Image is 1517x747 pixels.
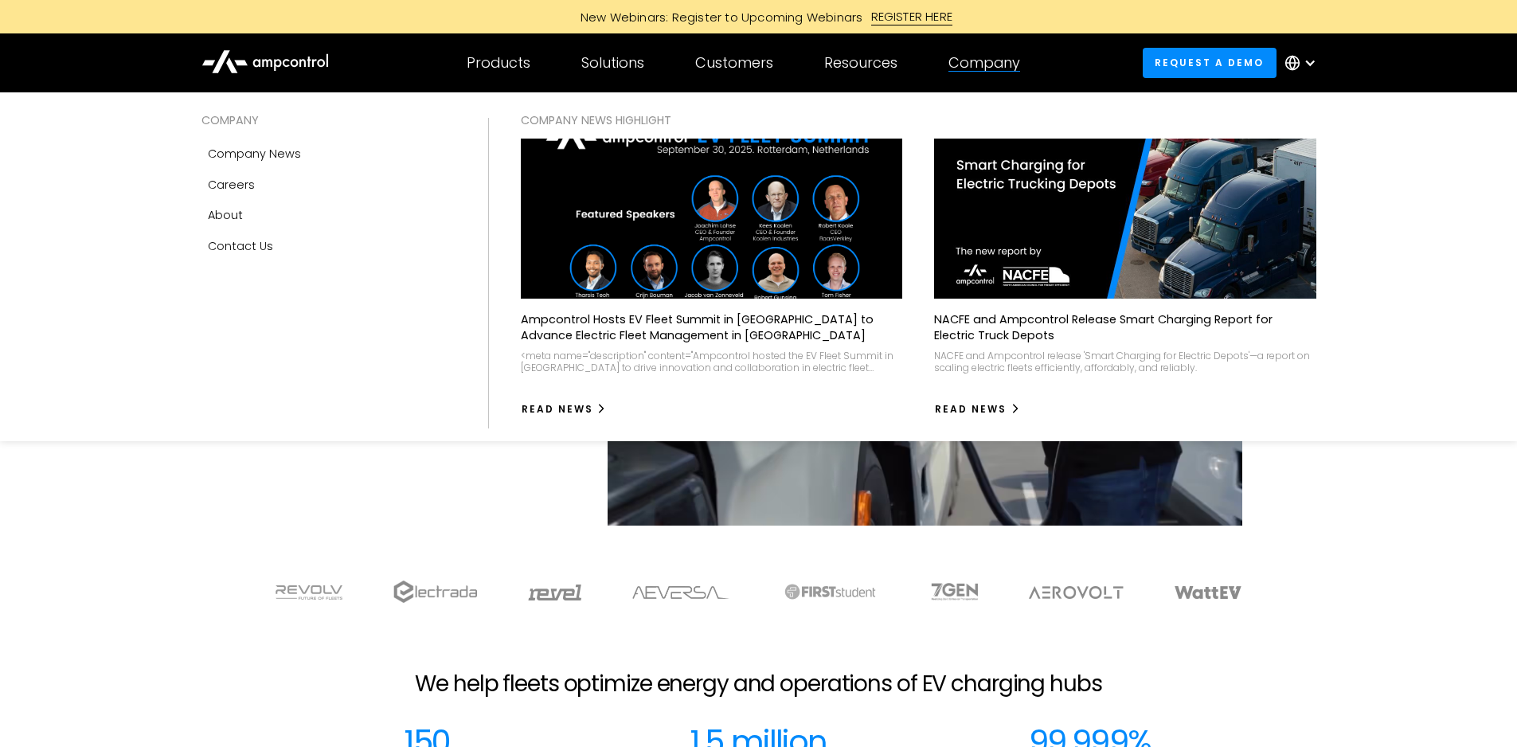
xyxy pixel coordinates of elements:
[824,54,897,72] div: Resources
[695,54,773,72] div: Customers
[1029,586,1124,599] img: Aerovolt Logo
[934,397,1021,422] a: Read News
[934,311,1316,343] p: NACFE and Ampcontrol Release Smart Charging Report for Electric Truck Depots
[467,54,530,72] div: Products
[393,581,477,603] img: electrada logo
[208,206,243,224] div: About
[565,9,871,25] div: New Webinars: Register to Upcoming Webinars
[401,8,1117,25] a: New Webinars: Register to Upcoming WebinarsREGISTER HERE
[201,231,456,261] a: Contact Us
[208,145,301,162] div: Company news
[415,671,1101,698] h2: We help fleets optimize energy and operations of EV charging hubs
[521,350,903,374] div: <meta name="description" content="Ampcontrol hosted the EV Fleet Summit in [GEOGRAPHIC_DATA] to d...
[521,397,608,422] a: Read News
[948,54,1020,72] div: Company
[522,402,593,417] div: Read News
[201,111,456,129] div: COMPANY
[201,139,456,169] a: Company news
[201,200,456,230] a: About
[1143,48,1277,77] a: Request a demo
[581,54,644,72] div: Solutions
[1175,586,1241,599] img: WattEV logo
[934,350,1316,374] div: NACFE and Ampcontrol release 'Smart Charging for Electric Depots'—a report on scaling electric fl...
[201,170,456,200] a: Careers
[521,111,1316,129] div: COMPANY NEWS Highlight
[208,176,255,194] div: Careers
[208,237,273,255] div: Contact Us
[871,8,953,25] div: REGISTER HERE
[521,311,903,343] p: Ampcontrol Hosts EV Fleet Summit in [GEOGRAPHIC_DATA] to Advance Electric Fleet Management in [GE...
[935,402,1007,417] div: Read News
